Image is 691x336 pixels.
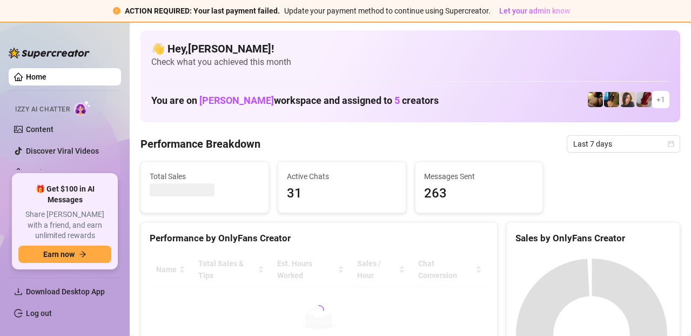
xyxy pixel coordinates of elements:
span: loading [312,304,325,317]
span: Share [PERSON_NAME] with a friend, and earn unlimited rewards [18,209,111,241]
span: exclamation-circle [113,7,120,15]
span: [PERSON_NAME] [199,95,274,106]
a: Settings [26,168,55,177]
span: 263 [424,183,534,204]
span: Active Chats [287,170,397,182]
img: Peachy [588,92,603,107]
img: Milly [604,92,619,107]
span: Update your payment method to continue using Supercreator. [284,6,491,15]
span: download [14,287,23,296]
h4: 👋 Hey, [PERSON_NAME] ! [151,41,669,56]
span: + 1 [656,94,665,106]
span: Download Desktop App [26,287,105,296]
a: Home [26,73,46,81]
span: Check what you achieved this month [151,56,669,68]
h4: Performance Breakdown [140,136,260,151]
button: Let your admin know [495,4,574,17]
a: Log out [26,309,52,318]
span: Earn now [43,250,75,259]
button: Earn nowarrow-right [18,246,111,263]
strong: ACTION REQUIRED: Your last payment failed. [125,6,280,15]
a: Discover Viral Videos [26,147,99,155]
span: Messages Sent [424,170,534,182]
img: Nina [620,92,635,107]
span: 🎁 Get $100 in AI Messages [18,184,111,205]
span: arrow-right [79,251,86,258]
span: Let your admin know [499,6,570,15]
a: Content [26,125,53,134]
div: Sales by OnlyFans Creator [515,231,671,246]
span: calendar [668,141,674,147]
img: Esme [636,92,652,107]
span: Izzy AI Chatter [15,104,70,115]
span: Last 7 days [573,136,674,152]
span: 5 [394,95,400,106]
span: Total Sales [150,170,260,182]
img: AI Chatter [74,100,91,116]
span: 31 [287,183,397,204]
img: logo-BBDzfeDw.svg [9,48,90,58]
h1: You are on workspace and assigned to creators [151,95,439,107]
div: Performance by OnlyFans Creator [150,231,488,246]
